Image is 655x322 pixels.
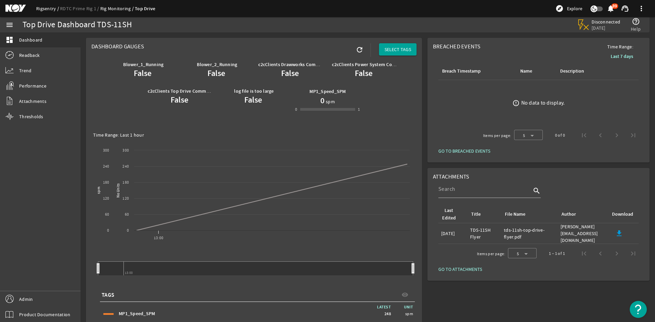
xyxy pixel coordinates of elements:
[102,292,114,298] span: TAGS
[561,211,603,218] div: Author
[96,187,101,194] text: spm
[521,99,565,106] div: No data to display.
[358,106,360,113] div: 1
[122,148,129,153] text: 300
[555,132,565,139] div: 0 of 0
[19,311,70,318] span: Product Documentation
[355,68,373,79] b: False
[520,67,532,75] div: Name
[19,98,46,105] span: Attachments
[533,187,541,195] i: search
[405,310,413,317] span: spm
[148,88,242,94] b: c2cClients Top Drive CommLossAlarm alarm
[36,5,60,12] a: Rigsentry
[433,145,496,157] button: GO TO BREACHED EVENTS
[477,250,505,257] div: Items per page:
[441,207,462,222] div: Last Edited
[549,250,565,257] div: 1 – 1 of 1
[483,132,511,139] div: Items per page:
[630,301,647,318] button: Open Resource Center
[471,211,481,218] div: Title
[384,46,411,53] span: SELECT TAGS
[103,196,110,201] text: 120
[60,5,100,12] a: RDTC Prime Rig 1
[234,88,274,94] b: log file is too large
[612,211,633,218] div: Download
[433,173,469,180] span: Attachments
[433,43,481,50] span: Breached Events
[123,61,163,68] b: Blower_1_Running
[561,223,606,244] div: [PERSON_NAME][EMAIL_ADDRESS][DOMAIN_NAME]
[103,164,110,169] text: 240
[135,5,155,12] a: Top Drive
[567,5,582,12] span: Explore
[519,67,551,75] div: Name
[19,296,33,303] span: Admin
[309,88,346,95] b: MP1_Speed_SPM
[105,212,110,217] text: 60
[621,4,629,13] mat-icon: support_agent
[377,304,394,310] span: LATEST
[119,310,204,317] div: MP1_Speed_SPM
[470,211,496,218] div: Title
[107,228,109,233] text: 0
[438,148,490,154] span: GO TO BREACHED EVENTS
[100,5,135,12] a: Rig Monitoring
[207,68,225,79] b: False
[127,228,129,233] text: 0
[441,230,465,237] div: [DATE]
[615,229,623,237] mat-icon: file_download
[134,68,151,79] b: False
[611,53,633,60] b: Last 7 days
[93,132,415,138] div: Time Range: Last 1 hour
[320,95,324,106] h1: 0
[332,61,436,68] b: c2cClients Power System CommLossAlarm alarm
[555,4,564,13] mat-icon: explore
[433,263,487,275] button: GO TO ATTACHMENTS
[197,61,237,68] b: Blower_2_Running
[438,266,482,273] span: GO TO ATTACHMENTS
[470,227,498,240] div: TDS-11SH Flyer
[441,67,511,75] div: Breach Timestamp
[91,43,144,50] span: Dashboard Gauges
[505,211,525,218] div: File Name
[103,180,110,185] text: 180
[379,43,417,56] button: SELECT TAGS
[592,25,621,31] span: [DATE]
[560,67,584,75] div: Description
[19,82,46,89] span: Performance
[504,227,555,240] div: tds-11sh-top-drive-flyer.pdf
[607,4,615,13] mat-icon: notifications
[592,19,621,25] span: Disconnected
[633,0,650,17] button: more_vert
[559,67,608,75] div: Description
[553,3,585,14] button: Explore
[5,36,14,44] mat-icon: dashboard
[442,207,456,222] div: Last Edited
[122,164,129,169] text: 240
[438,185,531,193] input: Search
[19,113,43,120] span: Thresholds
[122,180,129,185] text: 180
[394,304,415,310] span: UNIT
[632,17,640,26] mat-icon: help_outline
[607,5,614,12] button: 89
[384,310,391,317] span: 248
[504,211,552,218] div: File Name
[355,46,364,54] mat-icon: refresh
[512,99,520,107] mat-icon: error_outline
[605,50,639,62] button: Last 7 days
[562,211,576,218] div: Author
[19,52,40,59] span: Readback
[103,148,110,153] text: 300
[244,94,262,105] b: False
[602,43,639,50] span: Time Range:
[281,68,299,79] b: False
[19,36,42,43] span: Dashboard
[19,67,31,74] span: Trend
[154,235,163,241] text: 13:00
[116,183,121,198] text: No Units
[324,98,335,105] span: spm
[171,94,188,105] b: False
[23,21,132,28] div: Top Drive Dashboard TDS-11SH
